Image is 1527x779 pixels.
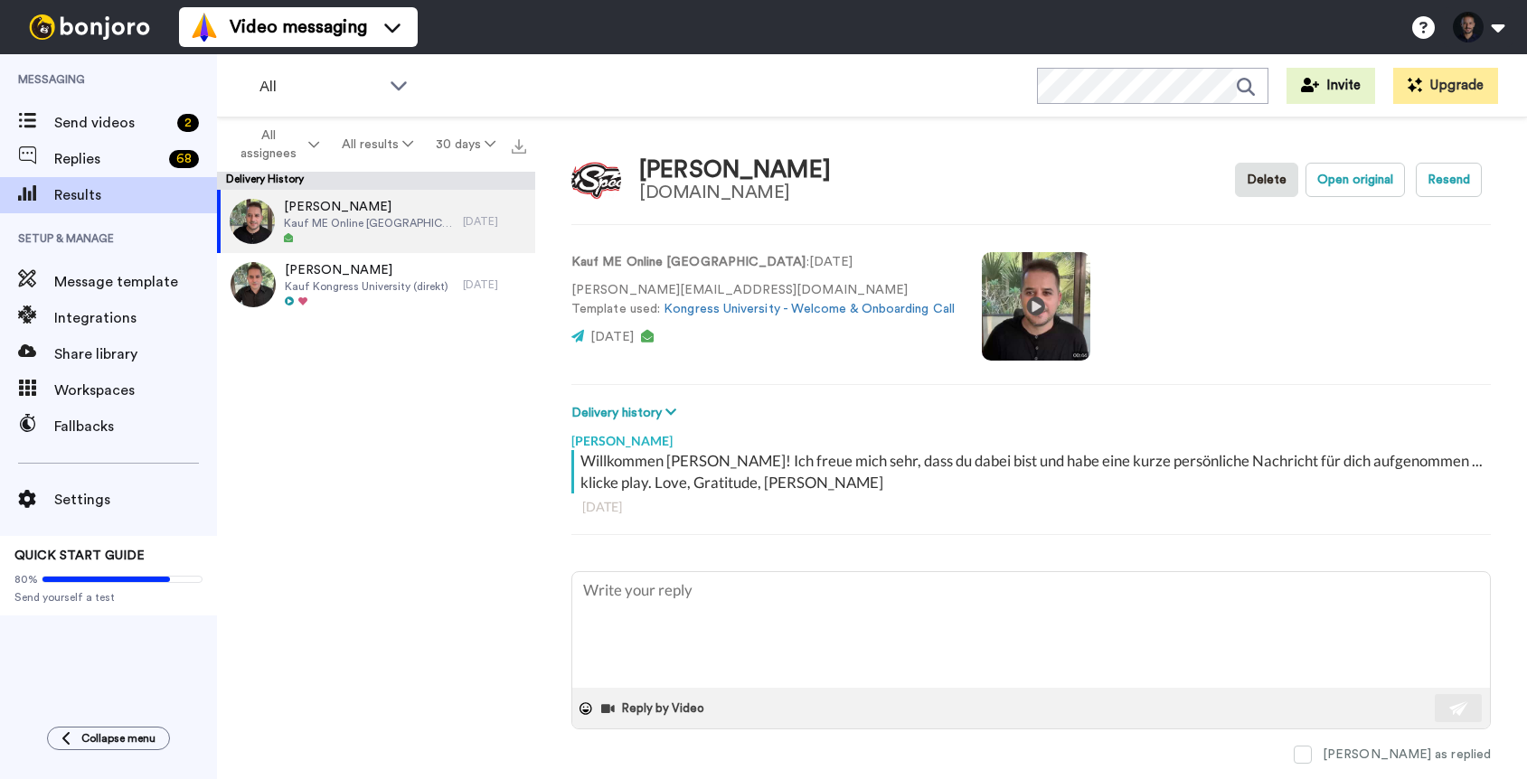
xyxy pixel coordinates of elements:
div: 2 [177,114,199,132]
span: Results [54,184,217,206]
p: [PERSON_NAME][EMAIL_ADDRESS][DOMAIN_NAME] Template used: [571,281,955,319]
span: [PERSON_NAME] [284,198,454,216]
span: Replies [54,148,162,170]
button: Delete [1235,163,1298,197]
button: All results [331,128,425,161]
div: [DOMAIN_NAME] [639,183,831,202]
span: Settings [54,489,217,511]
img: vm-color.svg [190,13,219,42]
strong: Kauf ME Online [GEOGRAPHIC_DATA] [571,256,806,268]
div: [PERSON_NAME] [571,423,1491,450]
a: [PERSON_NAME]Kauf ME Online [GEOGRAPHIC_DATA][DATE] [217,190,535,253]
div: [DATE] [463,277,526,292]
button: Upgrade [1393,68,1498,104]
span: Fallbacks [54,416,217,437]
button: Open original [1305,163,1405,197]
div: [DATE] [582,498,1480,516]
img: send-white.svg [1449,701,1469,716]
div: [PERSON_NAME] as replied [1323,746,1491,764]
img: 12a0f27b-573f-4419-8e9c-aa4f0a2f06b9-thumb.jpg [231,262,276,307]
span: Kauf Kongress University (direkt) [285,279,448,294]
span: [PERSON_NAME] [285,261,448,279]
span: Collapse menu [81,731,156,746]
a: Kongress University - Welcome & Onboarding Call [664,303,955,315]
div: [PERSON_NAME] [639,157,831,183]
button: Invite [1287,68,1375,104]
div: Willkommen [PERSON_NAME]! Ich freue mich sehr, dass du dabei bist und habe eine kurze persönliche... [580,450,1486,493]
img: export.svg [512,139,526,154]
div: [DATE] [463,214,526,229]
span: All assignees [231,127,305,163]
span: [DATE] [590,331,634,343]
img: Image of Monika Werth [571,155,621,205]
button: Collapse menu [47,727,170,750]
span: All [259,76,381,98]
span: QUICK START GUIDE [14,549,145,562]
p: : [DATE] [571,253,955,272]
span: Kauf ME Online [GEOGRAPHIC_DATA] [284,216,454,230]
button: 30 days [424,128,506,161]
button: Delivery history [571,403,682,423]
img: bj-logo-header-white.svg [22,14,157,40]
span: Share library [54,343,217,365]
span: 80% [14,572,38,587]
button: Reply by Video [599,695,710,722]
a: [PERSON_NAME]Kauf Kongress University (direkt)[DATE] [217,253,535,316]
span: Send yourself a test [14,590,203,605]
div: Delivery History [217,172,535,190]
button: Resend [1416,163,1482,197]
img: 439b28e8-fe2e-43b8-b0ac-e64ed3386eea-thumb.jpg [230,199,275,244]
span: Video messaging [230,14,367,40]
span: Send videos [54,112,170,134]
button: Export all results that match these filters now. [506,131,532,158]
span: Integrations [54,307,217,329]
button: All assignees [221,119,331,170]
div: 68 [169,150,199,168]
span: Workspaces [54,380,217,401]
span: Message template [54,271,217,293]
